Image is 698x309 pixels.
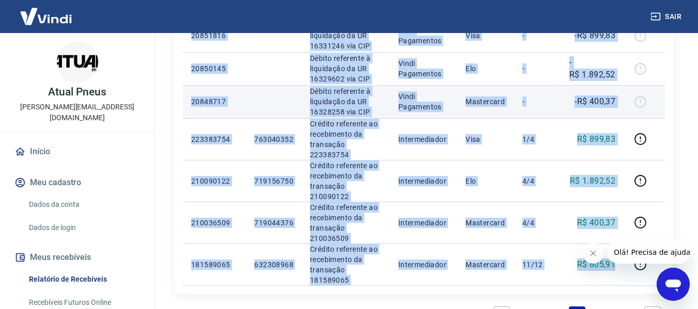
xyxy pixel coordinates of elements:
p: Intermediador [398,134,449,144]
p: - [522,30,553,41]
p: - [522,96,553,107]
p: -R$ 400,37 [575,95,615,108]
p: Débito referente à liquidação da UR 16328258 via CIP [310,86,382,117]
p: Vindi Pagamentos [398,91,449,112]
p: Crédito referente ao recebimento da transação 210036509 [310,202,382,243]
p: 210090122 [191,176,238,186]
a: Relatório de Recebíveis [25,269,142,290]
p: Intermediador [398,176,449,186]
img: b7dbf8c6-a9bd-4944-97d5-addfc2141217.jpeg [57,41,98,83]
p: 11/12 [522,259,553,270]
p: Crédito referente ao recebimento da transação 223383754 [310,119,382,160]
p: 763040352 [254,134,293,144]
p: R$ 400,37 [577,217,616,229]
p: Débito referente à liquidação da UR 16329602 via CIP [310,53,382,84]
button: Meu cadastro [12,171,142,194]
p: Crédito referente ao recebimento da transação 181589065 [310,244,382,285]
p: -R$ 1.892,52 [569,56,615,81]
img: Vindi [12,1,80,32]
p: Vindi Pagamentos [398,58,449,79]
p: R$ 805,91 [577,258,616,271]
p: Visa [466,134,506,144]
iframe: Botão para abrir a janela de mensagens [657,268,690,301]
p: Mastercard [466,96,506,107]
p: R$ 899,83 [577,133,616,145]
p: 1/4 [522,134,553,144]
p: 181589065 [191,259,238,270]
a: Início [12,140,142,163]
p: Intermediador [398,259,449,270]
p: Mastercard [466,259,506,270]
button: Sair [648,7,686,26]
p: Vindi Pagamentos [398,25,449,46]
p: Crédito referente ao recebimento da transação 210090122 [310,160,382,202]
p: 4/4 [522,218,553,228]
p: Intermediador [398,218,449,228]
p: 20848717 [191,96,238,107]
p: 20851816 [191,30,238,41]
p: Visa [466,30,506,41]
iframe: Fechar mensagem [583,243,603,264]
p: Atual Pneus [48,87,106,97]
p: 719044376 [254,218,293,228]
span: Olá! Precisa de ajuda? [6,7,87,15]
p: 223383754 [191,134,238,144]
p: 632308968 [254,259,293,270]
p: Mastercard [466,218,506,228]
p: Débito referente à liquidação da UR 16331246 via CIP [310,20,382,51]
a: Dados de login [25,217,142,238]
p: Elo [466,176,506,186]
button: Meus recebíveis [12,246,142,269]
p: 210036509 [191,218,238,228]
p: 719156750 [254,176,293,186]
a: Dados da conta [25,194,142,215]
p: -R$ 899,83 [575,29,615,42]
iframe: Mensagem da empresa [608,241,690,264]
p: 4/4 [522,176,553,186]
p: 20850145 [191,63,238,74]
p: Elo [466,63,506,74]
p: [PERSON_NAME][EMAIL_ADDRESS][DOMAIN_NAME] [8,102,146,123]
p: - [522,63,553,74]
p: R$ 1.892,52 [570,175,615,187]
